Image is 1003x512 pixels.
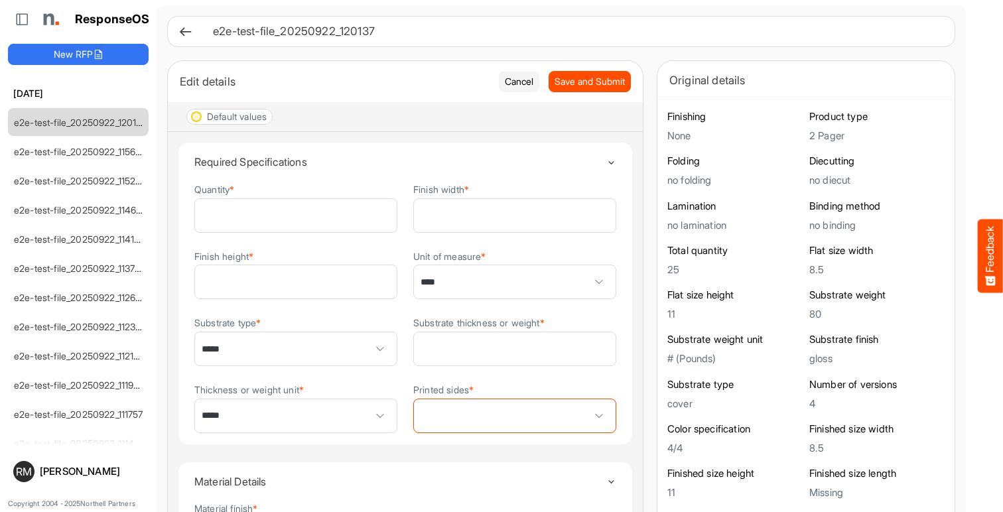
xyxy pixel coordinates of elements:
[194,184,234,194] label: Quantity
[809,264,945,275] h5: 8.5
[809,130,945,141] h5: 2 Pager
[809,110,945,123] h6: Product type
[667,174,803,186] h5: no folding
[499,71,539,92] button: Cancel
[14,379,145,391] a: e2e-test-file_20250922_111950
[667,130,803,141] h5: None
[8,86,149,101] h6: [DATE]
[809,200,945,213] h6: Binding method
[667,288,803,302] h6: Flat size height
[180,72,489,91] div: Edit details
[809,378,945,391] h6: Number of versions
[978,220,1003,293] button: Feedback
[809,422,945,436] h6: Finished size width
[667,378,803,391] h6: Substrate type
[14,175,145,186] a: e2e-test-file_20250922_115221
[194,476,606,487] h4: Material Details
[194,318,261,328] label: Substrate type
[809,244,945,257] h6: Flat size width
[8,44,149,65] button: New RFP
[667,422,803,436] h6: Color specification
[669,71,943,90] div: Original details
[413,184,469,194] label: Finish width
[413,385,474,395] label: Printed sides
[14,146,145,157] a: e2e-test-file_20250922_115612
[16,466,32,477] span: RM
[213,26,933,37] h6: e2e-test-file_20250922_120137
[14,409,143,420] a: e2e-test-file_20250922_111757
[809,487,945,498] h5: Missing
[194,251,253,261] label: Finish height
[207,112,267,121] div: Default values
[194,143,616,181] summary: Toggle content
[194,156,606,168] h4: Required Specifications
[14,204,147,216] a: e2e-test-file_20250922_114626
[194,385,304,395] label: Thickness or weight unit
[14,263,147,274] a: e2e-test-file_20250922_113700
[36,6,63,32] img: Northell
[667,442,803,454] h5: 4/4
[809,333,945,346] h6: Substrate finish
[667,244,803,257] h6: Total quantity
[549,71,631,92] button: Save and Submit Progress
[14,117,147,128] a: e2e-test-file_20250922_120137
[809,442,945,454] h5: 8.5
[667,200,803,213] h6: Lamination
[667,308,803,320] h5: 11
[809,220,945,231] h5: no binding
[555,74,625,89] span: Save and Submit
[14,233,145,245] a: e2e-test-file_20250922_114138
[75,13,150,27] h1: ResponseOS
[667,487,803,498] h5: 11
[194,462,616,501] summary: Toggle content
[809,467,945,480] h6: Finished size length
[667,110,803,123] h6: Finishing
[14,350,145,361] a: e2e-test-file_20250922_112147
[413,251,486,261] label: Unit of measure
[14,292,147,303] a: e2e-test-file_20250922_112643
[667,467,803,480] h6: Finished size height
[809,288,945,302] h6: Substrate weight
[413,318,545,328] label: Substrate thickness or weight
[667,333,803,346] h6: Substrate weight unit
[809,398,945,409] h5: 4
[40,466,143,476] div: [PERSON_NAME]
[667,155,803,168] h6: Folding
[667,264,803,275] h5: 25
[667,398,803,409] h5: cover
[667,353,803,364] h5: # (Pounds)
[809,353,945,364] h5: gloss
[809,155,945,168] h6: Diecutting
[809,308,945,320] h5: 80
[667,220,803,231] h5: no lamination
[14,321,147,332] a: e2e-test-file_20250922_112320
[809,174,945,186] h5: no diecut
